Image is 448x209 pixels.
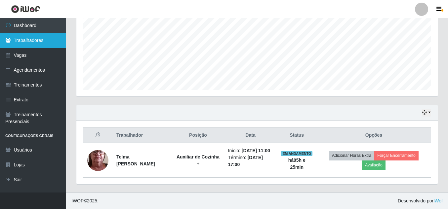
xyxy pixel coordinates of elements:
button: Forçar Encerramento [374,151,419,160]
a: iWof [433,198,443,203]
img: CoreUI Logo [11,5,40,13]
strong: Telma [PERSON_NAME] [116,154,155,166]
th: Data [224,128,277,143]
strong: Auxiliar de Cozinha + [177,154,220,166]
th: Status [277,128,317,143]
li: Início: [228,147,273,154]
span: EM ANDAMENTO [281,151,312,156]
time: [DATE] 11:00 [242,148,270,153]
img: 1744294731442.jpeg [87,137,108,184]
button: Adicionar Horas Extra [329,151,374,160]
th: Trabalhador [112,128,172,143]
strong: há 05 h e 25 min [288,157,305,170]
span: IWOF [71,198,84,203]
button: Avaliação [362,160,386,170]
span: Desenvolvido por [398,197,443,204]
th: Opções [317,128,431,143]
th: Posição [172,128,224,143]
span: © 2025 . [71,197,99,204]
li: Término: [228,154,273,168]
